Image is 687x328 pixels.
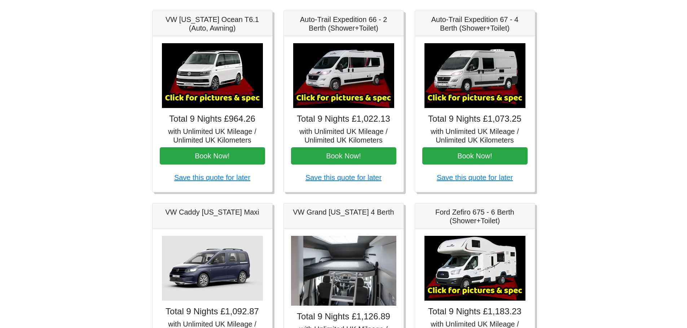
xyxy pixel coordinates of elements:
[291,114,396,124] h4: Total 9 Nights £1,022.13
[291,15,396,32] h5: Auto-Trail Expedition 66 - 2 Berth (Shower+Toilet)
[422,15,528,32] h5: Auto-Trail Expedition 67 - 4 Berth (Shower+Toilet)
[291,147,396,165] button: Book Now!
[160,147,265,165] button: Book Now!
[422,208,528,225] h5: Ford Zefiro 675 - 6 Berth (Shower+Toilet)
[160,15,265,32] h5: VW [US_STATE] Ocean T6.1 (Auto, Awning)
[422,127,528,144] h5: with Unlimited UK Mileage / Unlimited UK Kilometers
[162,236,263,301] img: VW Caddy California Maxi
[160,208,265,216] h5: VW Caddy [US_STATE] Maxi
[293,43,394,108] img: Auto-Trail Expedition 66 - 2 Berth (Shower+Toilet)
[424,43,525,108] img: Auto-Trail Expedition 67 - 4 Berth (Shower+Toilet)
[174,174,250,181] a: Save this quote for later
[437,174,513,181] a: Save this quote for later
[160,114,265,124] h4: Total 9 Nights £964.26
[291,208,396,216] h5: VW Grand [US_STATE] 4 Berth
[291,236,396,306] img: VW Grand California 4 Berth
[422,147,528,165] button: Book Now!
[422,306,528,317] h4: Total 9 Nights £1,183.23
[160,127,265,144] h5: with Unlimited UK Mileage / Unlimited UK Kilometers
[162,43,263,108] img: VW California Ocean T6.1 (Auto, Awning)
[291,127,396,144] h5: with Unlimited UK Mileage / Unlimited UK Kilometers
[160,306,265,317] h4: Total 9 Nights £1,092.87
[424,236,525,301] img: Ford Zefiro 675 - 6 Berth (Shower+Toilet)
[305,174,382,181] a: Save this quote for later
[422,114,528,124] h4: Total 9 Nights £1,073.25
[291,311,396,322] h4: Total 9 Nights £1,126.89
